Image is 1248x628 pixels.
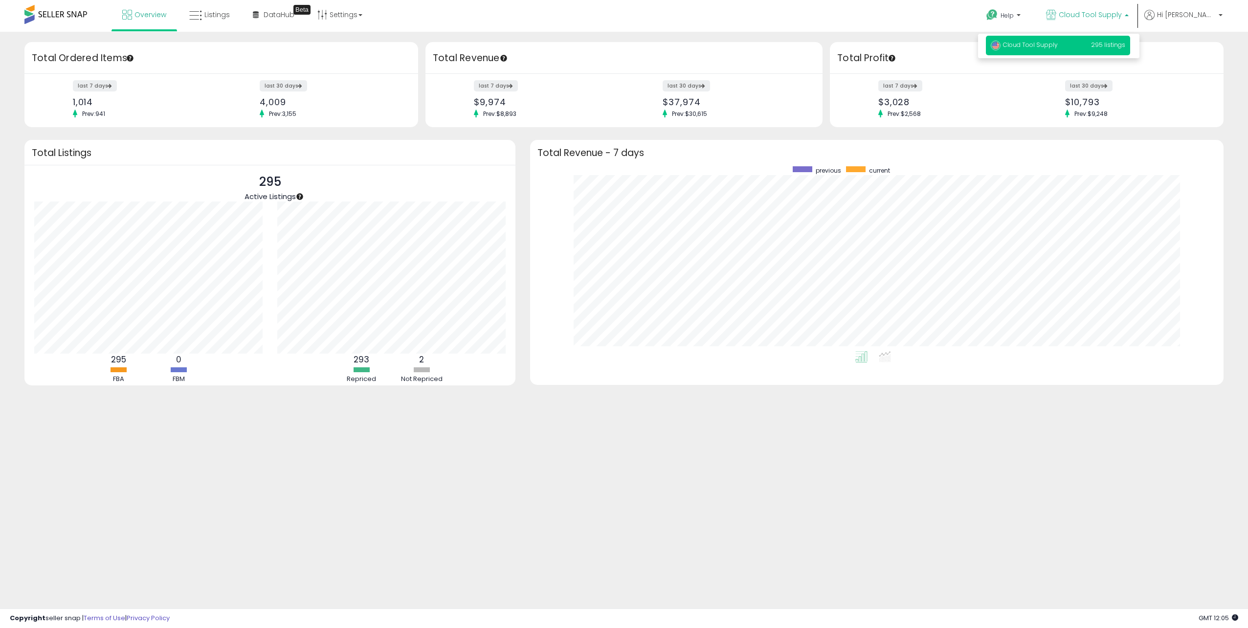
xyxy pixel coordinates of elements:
span: Cloud Tool Supply [991,41,1058,49]
span: Prev: 3,155 [264,110,301,118]
div: 4,009 [260,97,401,107]
div: Tooltip anchor [126,54,134,63]
h3: Total Profit [837,51,1216,65]
img: usa.png [991,41,1001,50]
div: $37,974 [663,97,805,107]
i: Get Help [986,9,998,21]
label: last 30 days [260,80,307,91]
span: Active Listings [245,191,296,202]
b: 2 [419,354,424,365]
h3: Total Ordered Items [32,51,411,65]
div: $3,028 [878,97,1020,107]
h3: Total Revenue [433,51,815,65]
span: Prev: 941 [77,110,110,118]
b: 0 [176,354,181,365]
span: Help [1001,11,1014,20]
div: Tooltip anchor [888,54,896,63]
span: previous [816,166,841,175]
div: 1,014 [73,97,214,107]
span: Prev: $9,248 [1070,110,1113,118]
div: Not Repriced [392,375,451,384]
label: last 30 days [663,80,710,91]
p: 295 [245,173,296,191]
span: Prev: $2,568 [883,110,926,118]
label: last 7 days [474,80,518,91]
span: Listings [204,10,230,20]
a: Hi [PERSON_NAME] [1144,10,1223,32]
div: $10,793 [1065,97,1206,107]
span: 295 listings [1091,41,1125,49]
div: Tooltip anchor [293,5,311,15]
span: DataHub [264,10,294,20]
div: FBM [149,375,208,384]
h3: Total Listings [32,149,508,157]
span: Overview [134,10,166,20]
b: 295 [111,354,126,365]
label: last 30 days [1065,80,1113,91]
label: last 7 days [878,80,922,91]
b: 293 [354,354,369,365]
div: Tooltip anchor [295,192,304,201]
label: last 7 days [73,80,117,91]
h3: Total Revenue - 7 days [537,149,1216,157]
a: Help [979,1,1030,32]
span: Cloud Tool Supply [1059,10,1122,20]
div: $9,974 [474,97,617,107]
div: FBA [89,375,148,384]
span: Hi [PERSON_NAME] [1157,10,1216,20]
span: Prev: $30,615 [667,110,712,118]
span: current [869,166,890,175]
span: Prev: $8,893 [478,110,521,118]
div: Repriced [332,375,391,384]
div: Tooltip anchor [499,54,508,63]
